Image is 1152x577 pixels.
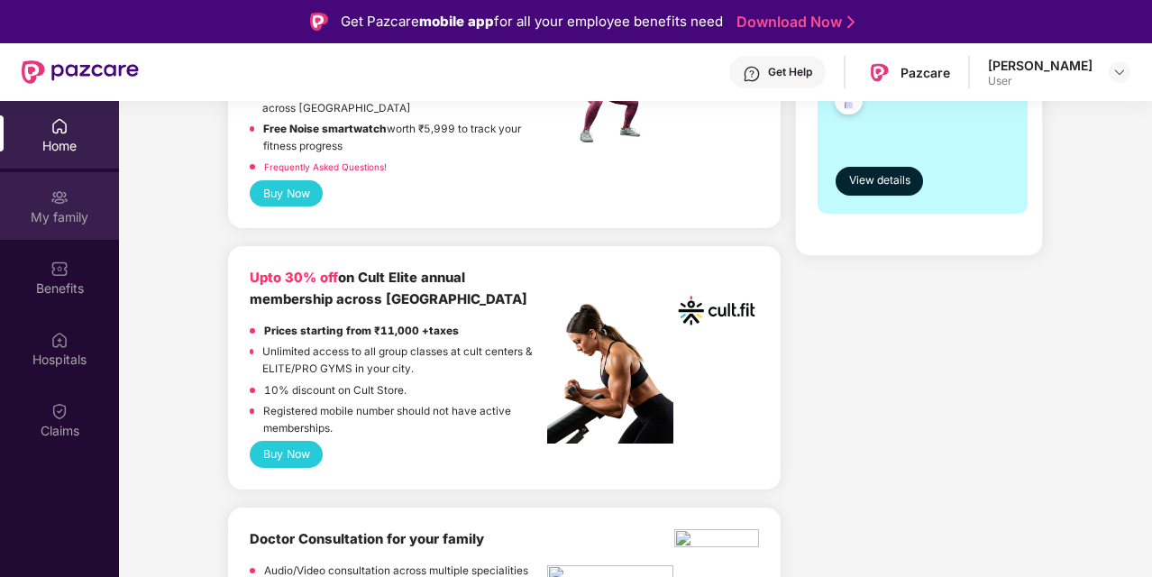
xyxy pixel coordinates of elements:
img: Pazcare_Logo.png [866,60,892,86]
p: 10% discount on Cult Store. [264,382,407,399]
img: svg+xml;base64,PHN2ZyBpZD0iSGVscC0zMngzMiIgeG1sbnM9Imh0dHA6Ly93d3cudzMub3JnLzIwMDAvc3ZnIiB3aWR0aD... [743,65,761,83]
img: svg+xml;base64,PHN2ZyBpZD0iSG9zcGl0YWxzIiB4bWxucz0iaHR0cDovL3d3dy53My5vcmcvMjAwMC9zdmciIHdpZHRoPS... [50,331,69,349]
img: svg+xml;base64,PHN2ZyBpZD0iQ2xhaW0iIHhtbG5zPSJodHRwOi8vd3d3LnczLm9yZy8yMDAwL3N2ZyIgd2lkdGg9IjIwIi... [50,402,69,420]
img: physica%20-%20Edited.png [674,529,759,553]
img: svg+xml;base64,PHN2ZyB3aWR0aD0iMjAiIGhlaWdodD0iMjAiIHZpZXdCb3g9IjAgMCAyMCAyMCIgZmlsbD0ibm9uZSIgeG... [50,188,69,206]
img: svg+xml;base64,PHN2ZyBpZD0iRHJvcGRvd24tMzJ4MzIiIHhtbG5zPSJodHRwOi8vd3d3LnczLm9yZy8yMDAwL3N2ZyIgd2... [1112,65,1127,79]
div: Get Pazcare for all your employee benefits need [341,11,723,32]
b: Doctor Consultation for your family [250,531,484,547]
p: Unlimited access to all group classes at cult centers & ELITE/PRO GYMS in your city. [262,343,547,377]
button: Buy Now [250,441,323,467]
img: svg+xml;base64,PHN2ZyBpZD0iSG9tZSIgeG1sbnM9Imh0dHA6Ly93d3cudzMub3JnLzIwMDAvc3ZnIiB3aWR0aD0iMjAiIG... [50,117,69,135]
strong: Free Noise smartwatch [263,123,387,135]
button: View details [836,167,923,196]
b: Upto 30% off [250,270,338,286]
a: Download Now [736,13,849,32]
img: Logo [310,13,328,31]
img: svg+xml;base64,PHN2ZyBpZD0iQmVuZWZpdHMiIHhtbG5zPSJodHRwOi8vd3d3LnczLm9yZy8yMDAwL3N2ZyIgd2lkdGg9Ij... [50,260,69,278]
div: Get Help [768,65,812,79]
strong: Prices starting from ₹11,000 +taxes [264,325,459,337]
img: svg+xml;base64,PHN2ZyB4bWxucz0iaHR0cDovL3d3dy53My5vcmcvMjAwMC9zdmciIHdpZHRoPSI0OC45NDMiIGhlaWdodD... [827,81,871,125]
img: pc2.png [547,304,673,444]
div: User [988,74,1093,88]
img: New Pazcare Logo [22,60,139,84]
b: on Cult Elite annual membership across [GEOGRAPHIC_DATA] [250,270,527,307]
img: Stroke [847,13,855,32]
img: cult.png [674,268,759,353]
p: worth ₹5,999 to track your fitness progress [263,121,547,154]
span: View details [849,172,910,189]
div: Pazcare [901,64,950,81]
strong: mobile app [419,13,494,30]
a: Frequently Asked Questions! [264,161,387,172]
button: Buy Now [250,180,323,206]
p: Registered mobile number should not have active memberships. [263,403,547,436]
div: [PERSON_NAME] [988,57,1093,74]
